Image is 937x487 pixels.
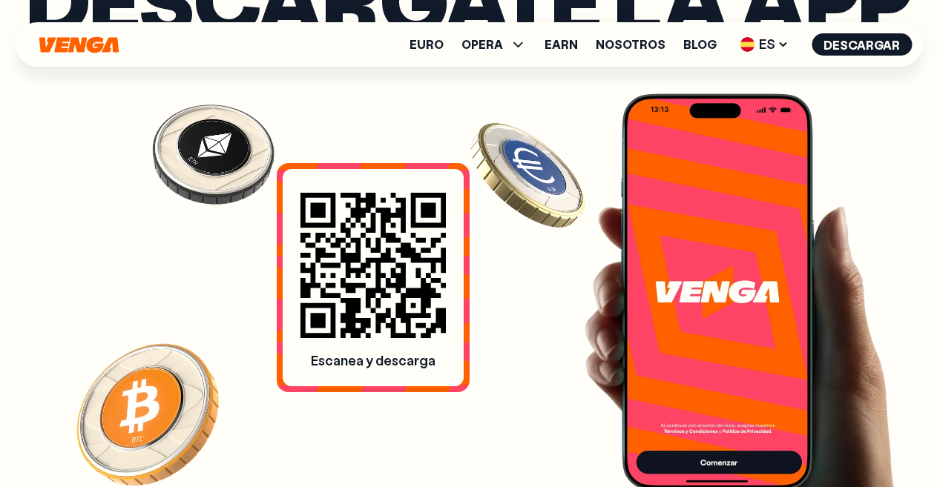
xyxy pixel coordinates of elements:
span: OPERA [461,36,527,53]
span: Escanea y descarga [311,353,435,369]
a: Earn [545,39,578,50]
a: Nosotros [596,39,665,50]
button: Descargar [812,33,912,56]
span: ES [734,33,794,56]
img: flag-es [740,37,754,52]
a: Blog [683,39,717,50]
svg: Inicio [37,36,120,53]
span: OPERA [461,39,503,50]
a: Euro [410,39,444,50]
